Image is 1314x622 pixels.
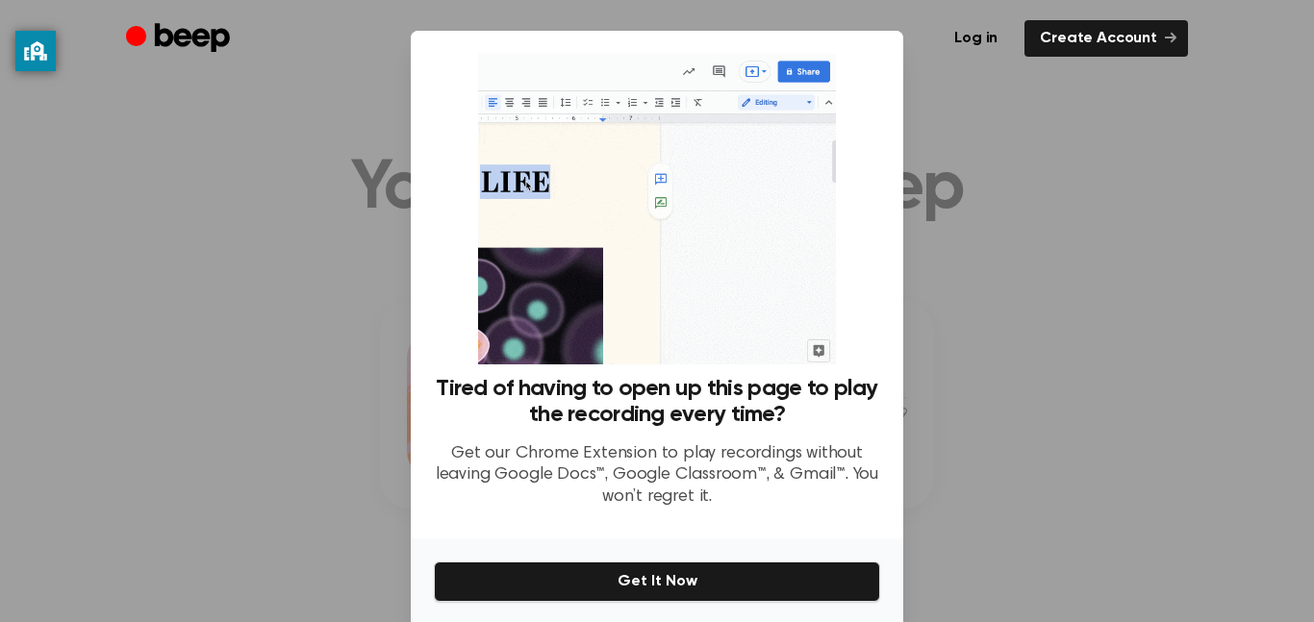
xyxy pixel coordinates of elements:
[126,20,235,58] a: Beep
[1024,20,1188,57] a: Create Account
[939,20,1013,57] a: Log in
[434,376,880,428] h3: Tired of having to open up this page to play the recording every time?
[15,31,56,71] button: privacy banner
[478,54,835,364] img: Beep extension in action
[434,561,880,602] button: Get It Now
[434,443,880,509] p: Get our Chrome Extension to play recordings without leaving Google Docs™, Google Classroom™, & Gm...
